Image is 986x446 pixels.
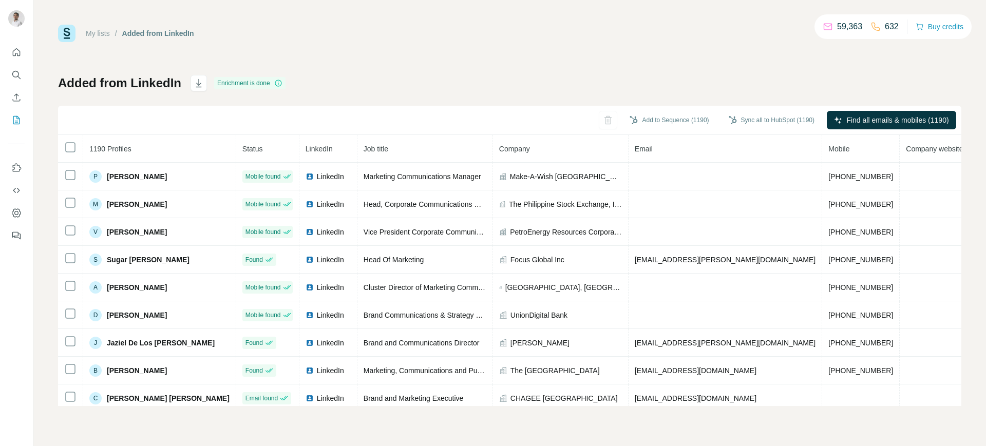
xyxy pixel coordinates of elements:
img: Surfe Logo [58,25,75,42]
div: A [89,281,102,294]
span: [EMAIL_ADDRESS][PERSON_NAME][DOMAIN_NAME] [635,256,816,264]
span: LinkedIn [317,365,344,376]
img: LinkedIn logo [306,200,314,208]
span: Brand and Communications Director [364,339,480,347]
span: Mobile found [245,311,281,320]
span: The Philippine Stock Exchange, Inc. (PSE) [509,199,622,209]
span: [PHONE_NUMBER] [828,228,893,236]
div: C [89,392,102,404]
span: Find all emails & mobiles (1190) [846,115,949,125]
span: LinkedIn [306,145,333,153]
span: Head Of Marketing [364,256,424,264]
button: My lists [8,111,25,129]
span: LinkedIn [317,227,344,237]
span: Brand Communications & Strategy Lead [364,311,492,319]
div: P [89,170,102,183]
div: B [89,364,102,377]
div: Enrichment is done [214,77,286,89]
span: Mobile found [245,283,281,292]
span: [PHONE_NUMBER] [828,311,893,319]
div: V [89,226,102,238]
button: Find all emails & mobiles (1190) [827,111,956,129]
span: Mobile found [245,200,281,209]
img: LinkedIn logo [306,339,314,347]
span: Job title [364,145,388,153]
span: [EMAIL_ADDRESS][DOMAIN_NAME] [635,366,756,375]
span: Brand and Marketing Executive [364,394,464,402]
a: My lists [86,29,110,37]
button: Add to Sequence (1190) [622,112,716,128]
span: [PHONE_NUMBER] [828,200,893,208]
span: UnionDigital Bank [510,310,567,320]
span: [PERSON_NAME] [107,282,167,293]
span: LinkedIn [317,282,344,293]
button: Sync all to HubSpot (1190) [722,112,822,128]
span: Jaziel De Los [PERSON_NAME] [107,338,215,348]
button: Use Surfe on LinkedIn [8,159,25,177]
div: J [89,337,102,349]
span: [PERSON_NAME] [107,365,167,376]
span: [EMAIL_ADDRESS][DOMAIN_NAME] [635,394,756,402]
span: LinkedIn [317,255,344,265]
img: LinkedIn logo [306,366,314,375]
span: Found [245,338,263,347]
span: Found [245,255,263,264]
span: [PHONE_NUMBER] [828,256,893,264]
button: Use Surfe API [8,181,25,200]
button: Feedback [8,226,25,245]
span: LinkedIn [317,199,344,209]
span: Marketing Communications Manager [364,172,481,181]
span: [PERSON_NAME] [510,338,570,348]
span: Status [242,145,263,153]
span: Found [245,366,263,375]
span: PetroEnergy Resources Corporation [510,227,622,237]
span: Company [499,145,530,153]
span: [PHONE_NUMBER] [828,339,893,347]
span: Company website [906,145,963,153]
span: [PERSON_NAME] [PERSON_NAME] [107,393,230,403]
div: M [89,198,102,210]
button: Search [8,66,25,84]
span: CHAGEE [GEOGRAPHIC_DATA] [510,393,618,403]
img: Avatar [8,10,25,27]
span: Marketing, Communications and Public Relations Manager [364,366,551,375]
span: Mobile found [245,227,281,237]
span: Email found [245,394,278,403]
span: [PERSON_NAME] [107,199,167,209]
span: LinkedIn [317,171,344,182]
span: [EMAIL_ADDRESS][PERSON_NAME][DOMAIN_NAME] [635,339,816,347]
span: [GEOGRAPHIC_DATA], [GEOGRAPHIC_DATA], [GEOGRAPHIC_DATA] by [GEOGRAPHIC_DATA] [505,282,622,293]
span: Vice President Corporate Communications and Chief Information Officer [364,228,593,236]
img: LinkedIn logo [306,394,314,402]
span: Cluster Director of Marketing Communications [364,283,510,292]
span: Email [635,145,653,153]
div: Added from LinkedIn [122,28,194,38]
button: Buy credits [916,20,963,34]
img: LinkedIn logo [306,256,314,264]
img: LinkedIn logo [306,283,314,292]
p: 632 [885,21,899,33]
span: LinkedIn [317,310,344,320]
span: 1190 Profiles [89,145,131,153]
span: The [GEOGRAPHIC_DATA] [510,365,600,376]
span: [PERSON_NAME] [107,227,167,237]
span: Mobile [828,145,849,153]
span: [PERSON_NAME] [107,310,167,320]
span: Sugar [PERSON_NAME] [107,255,189,265]
span: Head, Corporate Communications Department [364,200,512,208]
span: LinkedIn [317,393,344,403]
span: [PHONE_NUMBER] [828,283,893,292]
img: LinkedIn logo [306,311,314,319]
span: Focus Global Inc [510,255,564,265]
li: / [115,28,117,38]
img: LinkedIn logo [306,228,314,236]
span: [PHONE_NUMBER] [828,172,893,181]
div: D [89,309,102,321]
button: Dashboard [8,204,25,222]
h1: Added from LinkedIn [58,75,181,91]
span: LinkedIn [317,338,344,348]
div: S [89,254,102,266]
p: 59,363 [837,21,862,33]
img: LinkedIn logo [306,172,314,181]
span: Make-A-Wish [GEOGRAPHIC_DATA] [510,171,622,182]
